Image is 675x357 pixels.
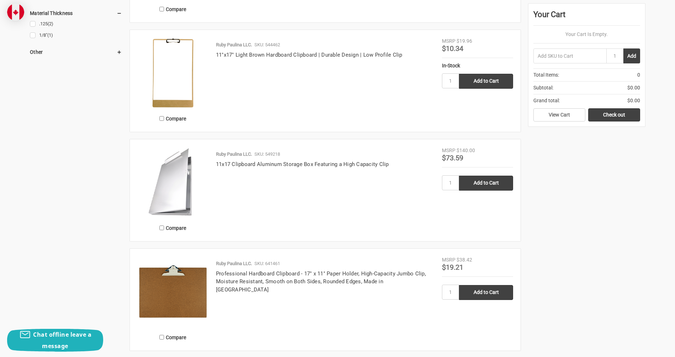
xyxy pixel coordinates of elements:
span: $73.59 [442,154,463,162]
img: duty and tax information for Canada [7,4,24,21]
div: MSRP [442,37,455,45]
a: Check out [588,108,640,122]
input: Add to Cart [459,74,513,89]
a: View Cart [533,108,585,122]
a: Professional Hardboard Clipboard - 17" x 11" Paper Holder, High-Capacity Jumbo Clip, Moisture Res... [216,270,426,293]
p: Ruby Paulina LLC. [216,41,252,48]
span: $19.96 [457,38,472,44]
iframe: Google Customer Reviews [616,338,675,357]
div: In-Stock [442,62,513,69]
label: Compare [137,222,209,234]
div: MSRP [442,147,455,154]
span: Chat offline leave a message [33,331,91,350]
a: .125 [30,19,122,29]
span: $38.42 [457,257,472,263]
p: SKU: 641461 [254,260,280,267]
span: 0 [637,71,640,79]
h5: Other [30,48,122,56]
input: Compare [159,7,164,11]
a: 11x17 Clipboard Aluminum Storage Box Featuring a High Capacity Clip [216,161,389,167]
label: Compare [137,3,209,15]
input: Add SKU to Cart [533,48,606,63]
p: Ruby Paulina LLC. [216,151,252,158]
img: Professional Hardboard Clipboard - 17" x 11" Paper Holder, High-Capacity Jumbo Clip, Moisture Res... [137,256,209,327]
p: SKU: 549218 [254,151,280,158]
span: $19.21 [442,263,463,271]
div: Your Cart [533,9,640,26]
h5: Material Thickness [30,9,122,17]
span: Grand total: [533,97,560,104]
p: Your Cart Is Empty. [533,31,640,38]
img: 11x17 Clipboard Aluminum Storage Box Featuring a High Capacity Clip [137,147,209,218]
img: 11”x17” Light Brown Clipboard | Durable Design | Low Profile Clip [137,37,209,109]
span: Subtotal: [533,84,553,92]
span: $140.00 [457,148,475,153]
span: (2) [48,21,53,26]
span: Total Items: [533,71,559,79]
input: Compare [159,116,164,121]
a: 1/8" [30,31,122,40]
span: $0.00 [627,84,640,92]
p: Ruby Paulina LLC. [216,260,252,267]
p: SKU: 544462 [254,41,280,48]
span: $10.34 [442,44,463,53]
label: Compare [137,331,209,343]
input: Compare [159,335,164,340]
div: MSRP [442,256,455,264]
input: Compare [159,226,164,230]
button: Chat offline leave a message [7,329,103,352]
span: $0.00 [627,97,640,104]
input: Add to Cart [459,176,513,191]
span: (1) [47,32,53,38]
label: Compare [137,113,209,124]
button: Add [623,48,640,63]
input: Add to Cart [459,285,513,300]
a: 11"x17" Light Brown Hardboard Clipboard | Durable Design | Low Profile Clip [216,52,402,58]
